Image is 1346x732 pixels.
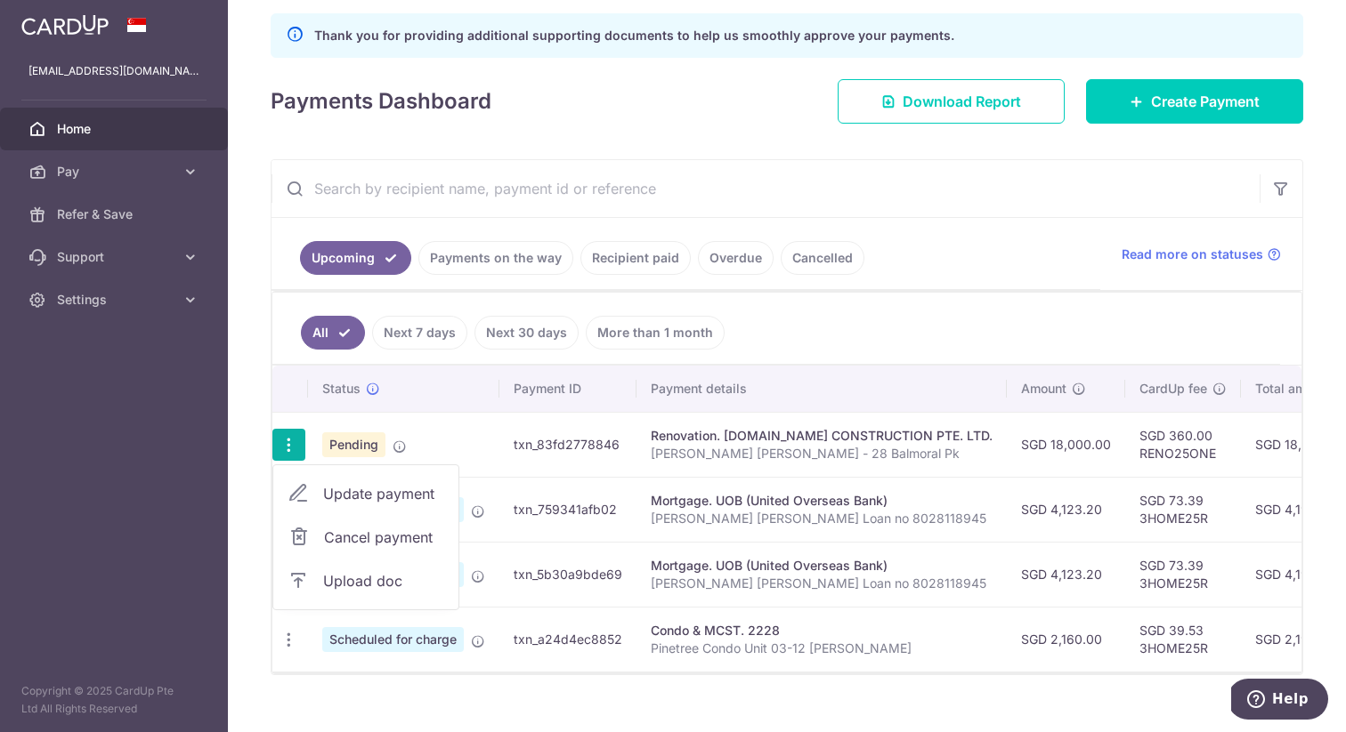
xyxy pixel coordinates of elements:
[322,627,464,652] span: Scheduled for charge
[1125,607,1241,672] td: SGD 39.53 3HOME25R
[781,241,864,275] a: Cancelled
[651,510,993,527] p: [PERSON_NAME] [PERSON_NAME] Loan no 8028118945
[57,120,174,138] span: Home
[499,477,637,542] td: txn_759341afb02
[1139,380,1207,398] span: CardUp fee
[651,427,993,445] div: Renovation. [DOMAIN_NAME] CONSTRUCTION PTE. LTD.
[1125,477,1241,542] td: SGD 73.39 3HOME25R
[1255,380,1314,398] span: Total amt.
[1125,412,1241,477] td: SGD 360.00 RENO25ONE
[28,62,199,80] p: [EMAIL_ADDRESS][DOMAIN_NAME]
[651,492,993,510] div: Mortgage. UOB (United Overseas Bank)
[698,241,774,275] a: Overdue
[651,639,993,657] p: Pinetree Condo Unit 03-12 [PERSON_NAME]
[1125,542,1241,607] td: SGD 73.39 3HOME25R
[651,622,993,639] div: Condo & MCST. 2228
[271,85,491,117] h4: Payments Dashboard
[651,557,993,575] div: Mortgage. UOB (United Overseas Bank)
[586,316,725,350] a: More than 1 month
[1151,91,1260,112] span: Create Payment
[1007,542,1125,607] td: SGD 4,123.20
[499,366,637,412] th: Payment ID
[1007,412,1125,477] td: SGD 18,000.00
[57,248,174,266] span: Support
[314,25,954,46] p: Thank you for providing additional supporting documents to help us smoothly approve your payments.
[903,91,1021,112] span: Download Report
[637,366,1007,412] th: Payment details
[372,316,467,350] a: Next 7 days
[322,432,385,457] span: Pending
[499,542,637,607] td: txn_5b30a9bde69
[1021,380,1066,398] span: Amount
[21,14,109,36] img: CardUp
[1007,607,1125,672] td: SGD 2,160.00
[418,241,573,275] a: Payments on the way
[1231,679,1328,723] iframe: Opens a widget where you can find more information
[1007,477,1125,542] td: SGD 4,123.20
[499,412,637,477] td: txn_83fd2778846
[300,241,411,275] a: Upcoming
[499,607,637,672] td: txn_a24d4ec8852
[580,241,691,275] a: Recipient paid
[838,79,1065,124] a: Download Report
[1122,245,1281,263] a: Read more on statuses
[474,316,579,350] a: Next 30 days
[1122,245,1263,263] span: Read more on statuses
[57,205,174,223] span: Refer & Save
[57,163,174,181] span: Pay
[57,291,174,309] span: Settings
[651,445,993,463] p: [PERSON_NAME] [PERSON_NAME] - 28 Balmoral Pk
[272,160,1260,217] input: Search by recipient name, payment id or reference
[1086,79,1303,124] a: Create Payment
[322,380,361,398] span: Status
[651,575,993,592] p: [PERSON_NAME] [PERSON_NAME] Loan no 8028118945
[301,316,365,350] a: All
